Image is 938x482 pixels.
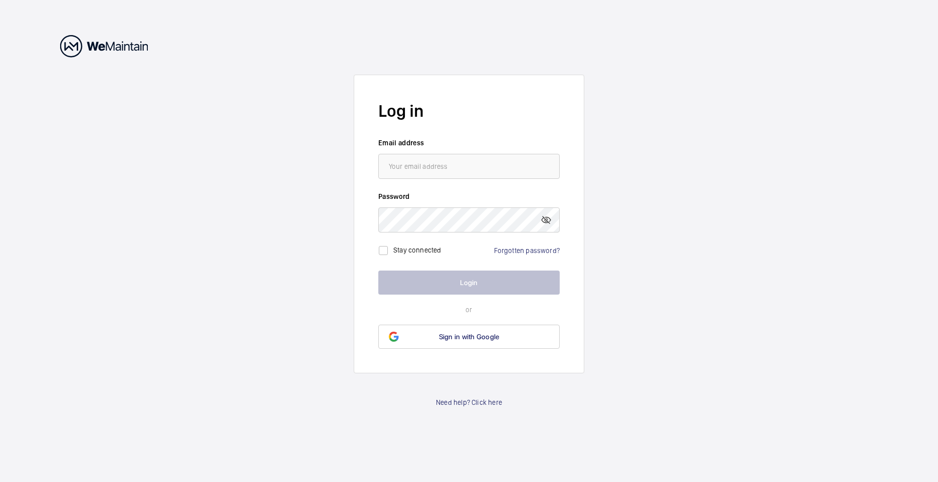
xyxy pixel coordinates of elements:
[378,271,560,295] button: Login
[436,397,502,407] a: Need help? Click here
[378,138,560,148] label: Email address
[494,247,560,255] a: Forgotten password?
[393,246,441,254] label: Stay connected
[378,99,560,123] h2: Log in
[378,305,560,315] p: or
[439,333,500,341] span: Sign in with Google
[378,191,560,201] label: Password
[378,154,560,179] input: Your email address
